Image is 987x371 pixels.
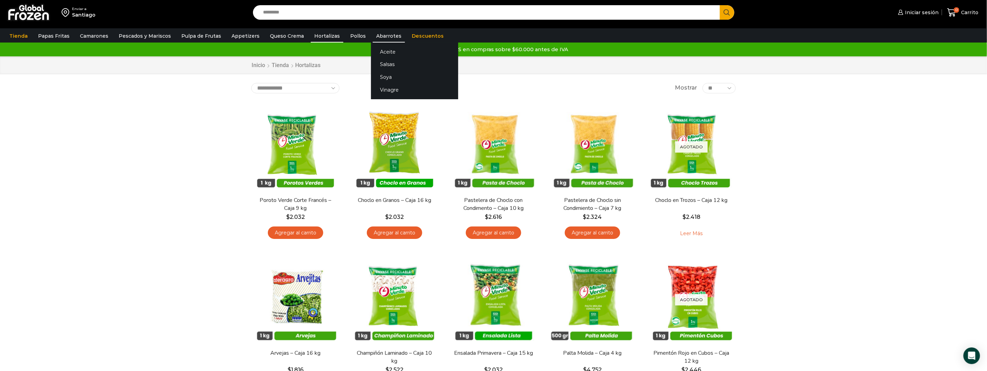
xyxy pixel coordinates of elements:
a: Agregar al carrito: “Pastelera de Choclo sin Condimiento - Caja 7 kg” [565,226,620,239]
a: Tienda [6,29,31,43]
a: Hortalizas [311,29,343,43]
a: Appetizers [228,29,263,43]
a: Descuentos [408,29,447,43]
a: Pulpa de Frutas [178,29,225,43]
a: Agregar al carrito: “Pastelera de Choclo con Condimento - Caja 10 kg” [466,226,521,239]
a: Ensalada Primavera – Caja 15 kg [454,349,533,357]
select: Pedido de la tienda [251,83,339,93]
a: Choclo en Granos – Caja 16 kg [355,196,434,204]
span: Mostrar [675,84,697,92]
a: Pastelera de Choclo sin Condimiento – Caja 7 kg [553,196,632,212]
div: Open Intercom Messenger [963,347,980,364]
nav: Breadcrumb [251,62,320,69]
a: Agregar al carrito: “Poroto Verde Corte Francés - Caja 9 kg” [268,226,323,239]
span: $ [385,214,389,220]
span: 0 [954,7,959,13]
a: Agregar al carrito: “Choclo en Granos - Caja 16 kg” [367,226,422,239]
a: Champiñón Laminado – Caja 10 kg [355,349,434,365]
span: Carrito [959,9,978,16]
a: Choclo en Trozos – Caja 12 kg [652,196,731,204]
a: Leé más sobre “Choclo en Trozos - Caja 12 kg” [670,226,714,241]
span: $ [682,214,686,220]
a: Soya [371,71,458,84]
a: Pastelera de Choclo con Condimento – Caja 10 kg [454,196,533,212]
div: Enviar a [72,7,96,11]
button: Search button [720,5,734,20]
a: Pimentón Rojo en Cubos – Caja 12 kg [652,349,731,365]
a: Iniciar sesión [896,6,939,19]
bdi: 2.032 [286,214,305,220]
a: Aceite [371,45,458,58]
p: Agotado [675,141,708,152]
a: 0 Carrito [945,4,980,21]
span: $ [286,214,290,220]
span: Iniciar sesión [903,9,939,16]
img: address-field-icon.svg [62,7,72,18]
span: $ [485,214,489,220]
a: Pescados y Mariscos [115,29,174,43]
a: Pollos [347,29,369,43]
bdi: 2.418 [682,214,700,220]
div: Santiago [72,11,96,18]
a: Palta Molida – Caja 4 kg [553,349,632,357]
a: Vinagre [371,84,458,96]
bdi: 2.616 [485,214,502,220]
bdi: 2.324 [583,214,602,220]
a: Queso Crema [266,29,307,43]
a: Arvejas – Caja 16 kg [256,349,335,357]
a: Tienda [271,62,289,69]
bdi: 2.032 [385,214,404,220]
a: Papas Fritas [35,29,73,43]
a: Abarrotes [373,29,405,43]
p: Agotado [675,294,708,305]
a: Camarones [76,29,112,43]
span: $ [583,214,587,220]
a: Inicio [251,62,265,69]
a: Salsas [371,58,458,71]
a: Poroto Verde Corte Francés – Caja 9 kg [256,196,335,212]
h1: Hortalizas [295,62,320,68]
